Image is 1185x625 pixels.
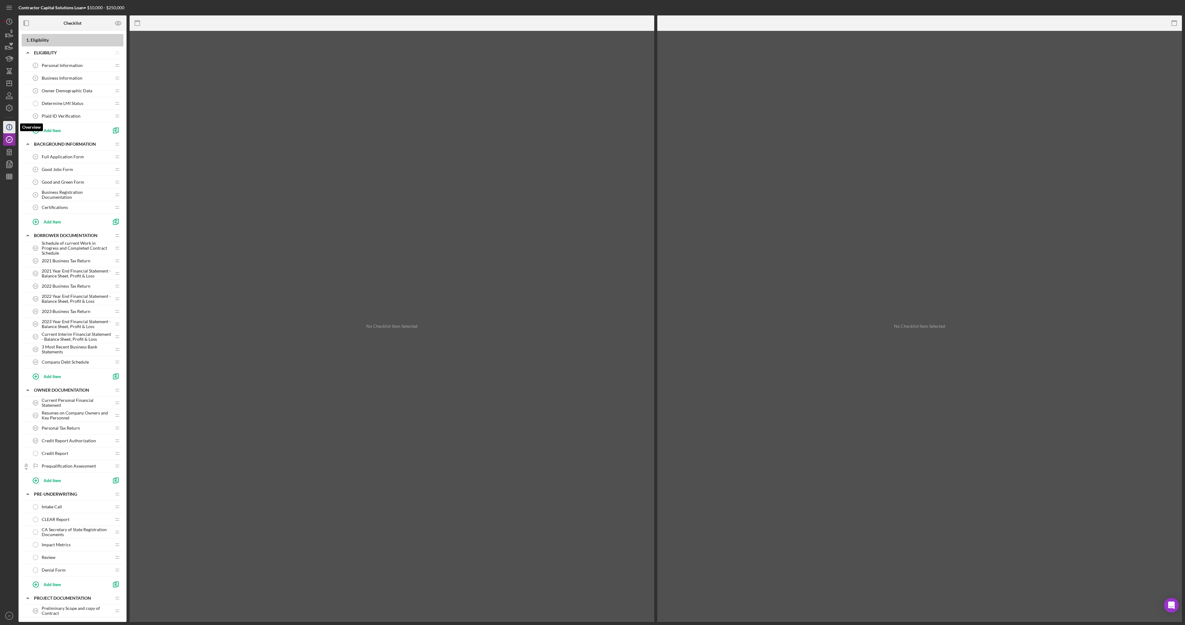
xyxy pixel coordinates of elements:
div: Add Item [44,124,61,136]
span: Intake Call [42,504,62,509]
span: Credit Report [42,451,68,456]
span: Denial Form [42,568,66,573]
tspan: 21 [34,414,37,417]
span: Personal Tax Return [42,426,80,431]
tspan: 4 [35,115,36,118]
tspan: 2 [35,77,36,80]
button: Add Item [28,215,108,228]
tspan: 18 [34,348,37,351]
button: JT [3,610,15,622]
button: Add Item [28,474,108,486]
div: Owner Documentation [34,388,111,393]
span: Company Debt Schedule [42,360,89,365]
span: Business Registration Documentation [42,190,111,200]
div: Add Item [44,578,61,590]
span: Business Information [42,76,82,81]
span: Impact Metrics [42,542,71,547]
tspan: 1 [35,64,36,67]
span: Good and Green Form [42,180,84,185]
tspan: 23 [34,439,37,442]
text: JT [8,614,11,618]
tspan: 13 [34,285,37,288]
span: 2021 Business Tax Return [42,258,90,263]
span: Good Jobs Form [42,167,73,172]
tspan: 9 [35,206,36,209]
button: Add Item [28,124,108,136]
span: Current Personal Financial Statement [42,398,111,408]
span: 2023 Business Tax Return [42,309,90,314]
div: Add Item [44,370,61,382]
span: 2023 Year End Financial Statement - Balance Sheet, Profit & Loss [42,319,111,329]
span: Owner Demographic Data [42,88,92,93]
span: Determine LMI Status [42,101,83,106]
div: Eligibility [34,50,111,55]
div: Project Documentation [34,596,111,601]
span: Full Application Form [42,154,84,159]
div: Background Information [34,142,111,147]
tspan: 22 [34,427,37,430]
tspan: 20 [34,401,37,404]
span: Prequalification Assessment [42,464,96,469]
span: Plaid ID Verification [42,114,81,119]
div: Open Intercom Messenger [1164,598,1179,613]
button: Add Item [28,370,108,382]
span: Resumes on Company Owners and Key Personnel [42,410,111,420]
tspan: 11 [34,259,37,262]
tspan: 3 [35,89,36,92]
span: Personal Information [42,63,83,68]
div: Add Item [44,474,61,486]
span: CLEAR Report [42,517,69,522]
tspan: 10 [34,247,37,250]
span: Eligibility [31,37,49,43]
span: Schedule of current Work in Progress and Completed Contract Schedule [42,241,111,256]
b: Checklist [64,21,81,26]
div: Borrower Documentation [34,233,111,238]
span: 3 Most Recent Business Bank Statements [42,344,111,354]
span: 2021 Year End Financial Statement - Balance Sheet, Profit & Loss [42,269,111,278]
tspan: 6 [35,168,36,171]
tspan: 12 [34,272,37,275]
span: Review [42,555,56,560]
button: Add Item [28,578,108,590]
span: CA Secretary of State Registration Documents [42,527,111,537]
tspan: 7 [35,181,36,184]
tspan: 15 [34,310,37,313]
div: Add Item [44,216,61,227]
span: 1 . [26,37,30,43]
span: Certifications [42,205,68,210]
tspan: 16 [34,323,37,326]
tspan: 8 [35,193,36,196]
tspan: 17 [34,335,37,338]
b: Contractor Capital Solutions Loan [19,5,84,10]
tspan: 14 [34,297,37,300]
tspan: 5 [35,155,36,158]
span: Credit Report Authorization [42,438,96,443]
span: Preliminary Scope and copy of Contract [42,606,111,616]
span: 2022 Year End Financial Statement - Balance Sheet, Profit & Loss [42,294,111,304]
div: No Checklist Item Selected [894,324,945,329]
div: Pre-Underwriting [34,492,111,497]
div: • $10,000 - $250,000 [19,5,124,10]
div: No Checklist Item Selected [366,324,418,329]
span: Current Interim Financial Statement - Balance Sheet, Profit & Loss [42,332,111,342]
span: 2022 Business Tax Return [42,284,90,289]
tspan: 24 [34,609,37,612]
tspan: 19 [34,360,37,364]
